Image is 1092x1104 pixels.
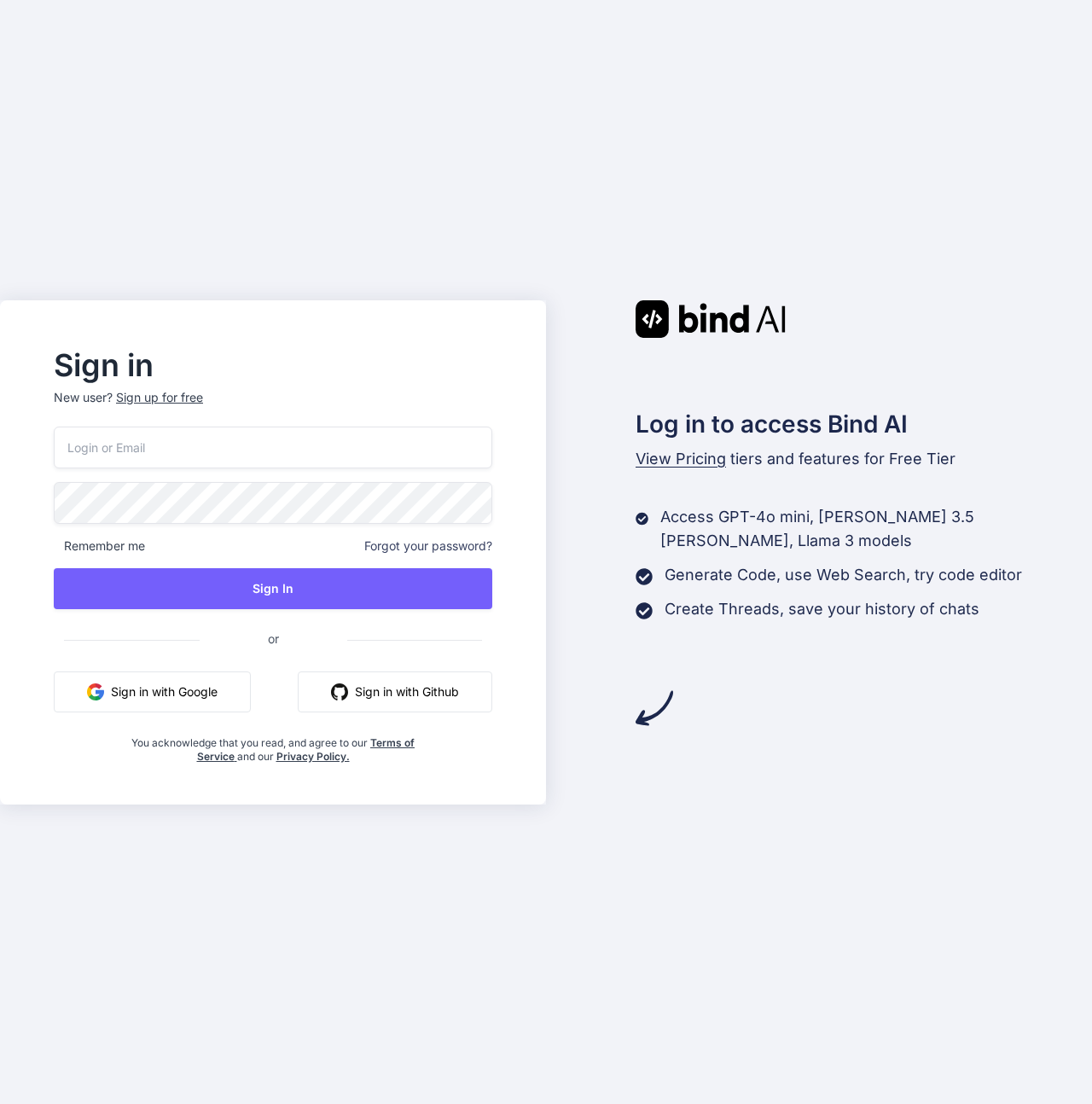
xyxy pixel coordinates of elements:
[200,618,347,659] span: or
[364,537,492,555] span: Forgot your password?
[54,568,492,609] button: Sign In
[665,597,979,621] p: Create Threads, save your history of chats
[636,447,1092,471] p: tiers and features for Free Tier
[127,726,420,764] div: You acknowledge that you read, and agree to our and our
[197,736,415,763] a: Terms of Service
[54,671,251,712] button: Sign in with Google
[54,537,145,555] span: Remember me
[636,406,1092,442] h2: Log in to access Bind AI
[87,683,104,700] img: google
[54,389,492,427] p: New user?
[660,505,1092,553] p: Access GPT-4o mini, [PERSON_NAME] 3.5 [PERSON_NAME], Llama 3 models
[636,450,726,468] span: View Pricing
[116,389,203,406] div: Sign up for free
[665,563,1022,587] p: Generate Code, use Web Search, try code editor
[331,683,348,700] img: github
[636,300,786,338] img: Bind AI logo
[54,427,492,468] input: Login or Email
[276,750,350,763] a: Privacy Policy.
[54,352,492,379] h2: Sign in
[298,671,492,712] button: Sign in with Github
[636,689,673,727] img: arrow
